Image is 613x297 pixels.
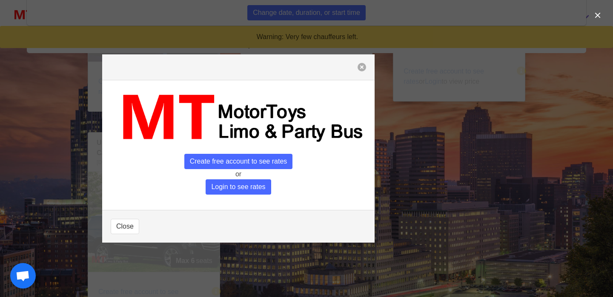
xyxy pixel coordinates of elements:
button: Close [111,219,139,234]
img: MT_logo_name.png [111,89,366,147]
span: Create free account to see rates [184,154,293,169]
span: Login to see rates [206,179,271,195]
p: or [111,169,366,179]
span: Close [116,221,134,232]
a: Open chat [10,263,36,289]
